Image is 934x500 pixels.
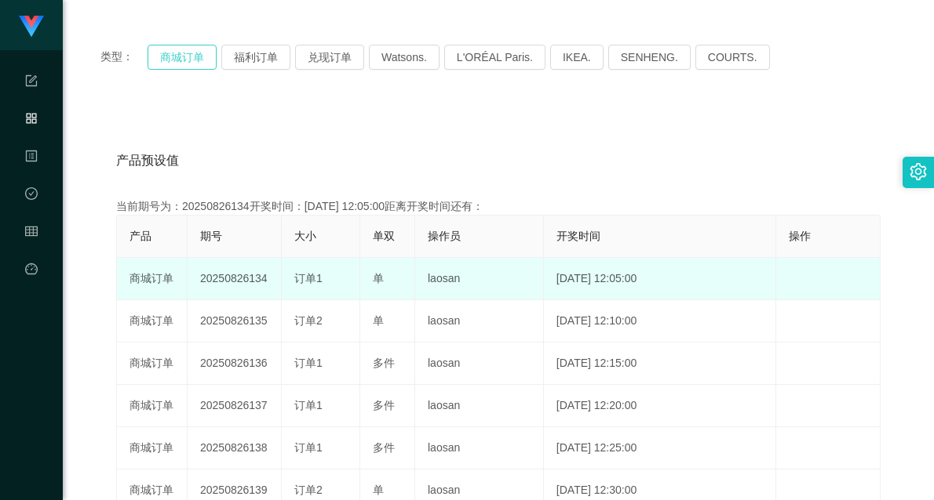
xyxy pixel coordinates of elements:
span: 单 [373,484,384,496]
td: [DATE] 12:05:00 [544,258,776,300]
span: 操作 [789,230,811,242]
span: 操作员 [428,230,461,242]
span: 产品预设值 [116,151,179,170]
i: 图标: table [25,218,38,249]
i: 图标: profile [25,143,38,174]
span: 单 [373,272,384,284]
span: 单双 [373,230,395,242]
td: [DATE] 12:10:00 [544,300,776,342]
span: 会员管理 [25,226,38,365]
div: 当前期号为：20250826134开奖时间：[DATE] 12:05:00距离开奖时间还有： [116,198,881,215]
td: [DATE] 12:25:00 [544,427,776,469]
i: 图标: setting [910,163,927,180]
td: 商城订单 [117,258,188,300]
span: 多件 [373,399,395,411]
span: 多件 [373,357,395,369]
td: 20250826136 [188,342,282,385]
button: Watsons. [369,45,440,70]
td: laosan [415,300,544,342]
span: 订单1 [294,272,323,284]
td: 商城订单 [117,427,188,469]
i: 图标: appstore-o [25,105,38,136]
span: 期号 [200,230,222,242]
span: 大小 [294,230,316,242]
td: laosan [415,342,544,385]
img: logo.9652507e.png [19,16,44,38]
button: IKEA. [550,45,604,70]
span: 开奖时间 [556,230,600,242]
span: 数据中心 [25,188,38,328]
span: 订单1 [294,357,323,369]
td: 商城订单 [117,342,188,385]
td: 商城订单 [117,300,188,342]
td: laosan [415,258,544,300]
button: 兑现订单 [295,45,364,70]
span: 多件 [373,441,395,454]
span: 订单2 [294,484,323,496]
button: 商城订单 [148,45,217,70]
span: 订单2 [294,314,323,327]
span: 系统配置 [25,75,38,215]
td: 20250826138 [188,427,282,469]
td: laosan [415,427,544,469]
button: COURTS. [695,45,770,70]
td: 20250826135 [188,300,282,342]
span: 单 [373,314,384,327]
td: [DATE] 12:15:00 [544,342,776,385]
span: 产品 [130,230,151,242]
td: [DATE] 12:20:00 [544,385,776,427]
button: 福利订单 [221,45,290,70]
button: L'ORÉAL Paris. [444,45,545,70]
span: 订单1 [294,441,323,454]
td: 商城订单 [117,385,188,427]
span: 类型： [100,45,148,70]
i: 图标: check-circle-o [25,180,38,212]
td: 20250826134 [188,258,282,300]
span: 产品管理 [25,113,38,252]
a: 图标: dashboard平台首页 [25,254,38,412]
button: SENHENG. [608,45,691,70]
span: 内容中心 [25,150,38,290]
i: 图标: form [25,67,38,99]
td: laosan [415,385,544,427]
span: 订单1 [294,399,323,411]
td: 20250826137 [188,385,282,427]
